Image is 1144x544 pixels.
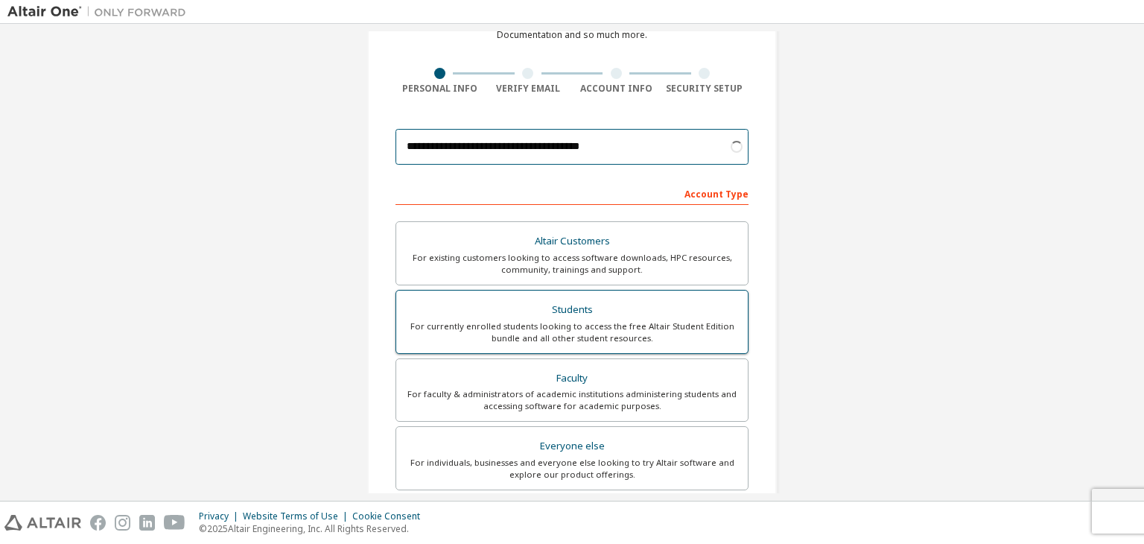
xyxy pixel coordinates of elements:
[4,515,81,531] img: altair_logo.svg
[139,515,155,531] img: linkedin.svg
[405,231,739,252] div: Altair Customers
[405,388,739,412] div: For faculty & administrators of academic institutions administering students and accessing softwa...
[572,83,661,95] div: Account Info
[395,181,749,205] div: Account Type
[199,510,243,522] div: Privacy
[90,515,106,531] img: facebook.svg
[484,83,573,95] div: Verify Email
[352,510,429,522] div: Cookie Consent
[243,510,352,522] div: Website Terms of Use
[395,83,484,95] div: Personal Info
[405,320,739,344] div: For currently enrolled students looking to access the free Altair Student Edition bundle and all ...
[164,515,185,531] img: youtube.svg
[199,522,429,535] p: © 2025 Altair Engineering, Inc. All Rights Reserved.
[7,4,194,19] img: Altair One
[405,368,739,389] div: Faculty
[405,436,739,457] div: Everyone else
[661,83,749,95] div: Security Setup
[115,515,130,531] img: instagram.svg
[405,300,739,320] div: Students
[405,252,739,276] div: For existing customers looking to access software downloads, HPC resources, community, trainings ...
[405,457,739,481] div: For individuals, businesses and everyone else looking to try Altair software and explore our prod...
